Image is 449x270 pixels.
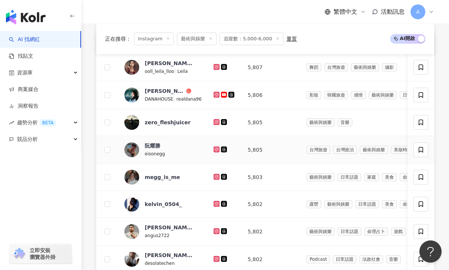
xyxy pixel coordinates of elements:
[419,240,442,263] iframe: Help Scout Beacon - Open
[382,173,397,181] span: 美食
[359,255,383,263] span: 法政社會
[124,115,139,130] img: KOL Avatar
[177,97,202,102] span: realdana96
[324,200,352,208] span: 藝術與娛樂
[145,200,182,208] div: kelvin_0504_
[306,200,321,208] span: 露營
[145,119,191,126] div: zero_fleshjuicer
[324,63,348,71] span: 台灣旅遊
[124,170,139,185] img: KOL Avatar
[242,218,301,246] td: 5,802
[124,142,202,158] a: KOL Avatar阮耀勝eisonegg
[124,87,202,103] a: KOL Avatar[PERSON_NAME]DANAHOUSE|realdana96
[145,173,180,181] div: megg_is_me
[177,33,217,45] span: 藝術與娛樂
[145,142,160,149] div: 阮耀勝
[124,252,139,267] img: KOL Avatar
[9,36,40,43] a: searchAI 找網紅
[351,91,366,99] span: 感情
[124,197,139,212] img: KOL Avatar
[9,120,14,125] span: rise
[287,36,297,42] div: 重置
[306,63,321,71] span: 舞蹈
[382,63,397,71] span: 攝影
[306,173,335,181] span: 藝術與娛樂
[333,146,357,154] span: 台灣政治
[306,146,330,154] span: 台灣旅遊
[400,200,423,208] span: 命理占卜
[145,60,193,67] div: [PERSON_NAME]
[364,173,379,181] span: 家庭
[124,115,202,130] a: KOL Avatarzero_fleshjuicer
[9,86,38,93] a: 商案媒合
[39,119,56,126] div: BETA
[338,173,361,181] span: 日常話題
[334,8,357,16] span: 繁體中文
[124,252,202,267] a: KOL Avatar[PERSON_NAME]Desolate [PERSON_NAME]desolatechen
[17,131,38,148] span: 競品分析
[306,227,335,236] span: 藝術與娛樂
[124,88,139,102] img: KOL Avatar
[145,97,173,102] span: DANAHOUSE
[369,91,397,99] span: 藝術與娛樂
[242,81,301,109] td: 5,806
[360,146,388,154] span: 藝術與娛樂
[9,102,38,110] a: 洞察報告
[306,118,335,126] span: 藝術與娛樂
[145,151,165,156] span: eisonegg
[124,142,139,157] img: KOL Avatar
[306,91,321,99] span: 彩妝
[220,33,284,45] span: 追蹤數：5,000-6,000
[338,118,352,126] span: 音樂
[242,191,301,218] td: 5,802
[351,63,379,71] span: 藝術與娛樂
[30,247,56,260] span: 立即安裝 瀏覽器外掛
[242,54,301,81] td: 5,807
[124,170,202,185] a: KOL Avatarmegg_is_me
[306,255,330,263] span: Podcast
[242,136,301,164] td: 5,805
[381,8,405,15] span: 活動訊息
[17,64,33,81] span: 資源庫
[6,10,46,24] img: logo
[324,91,348,99] span: 韓國旅遊
[145,69,174,74] span: ooll_leila_lloo
[145,261,175,266] span: desolatechen
[364,227,388,236] span: 命理占卜
[400,91,423,99] span: 日常話題
[9,53,33,60] a: 找貼文
[174,68,177,74] span: |
[124,60,202,75] a: KOL Avatar[PERSON_NAME]ooll_leila_lloo|Leila
[145,252,193,259] div: [PERSON_NAME]Desolate [PERSON_NAME]
[124,197,202,212] a: KOL Avatarkelvin_0504_
[124,224,139,239] img: KOL Avatar
[124,60,139,75] img: KOL Avatar
[17,114,56,131] span: 趨勢分析
[242,164,301,191] td: 5,803
[333,255,356,263] span: 日常話題
[338,227,361,236] span: 日常話題
[145,87,185,95] div: [PERSON_NAME]
[124,224,202,239] a: KOL Avatar[PERSON_NAME]斯?angus2722
[10,244,72,264] a: chrome extension立即安裝 瀏覽器外掛
[382,200,397,208] span: 美食
[386,255,401,263] span: 音樂
[391,227,406,236] span: 遊戲
[12,248,26,260] img: chrome extension
[400,173,423,181] span: 命理占卜
[416,8,420,16] span: A
[145,224,193,231] div: [PERSON_NAME]斯?
[242,109,301,136] td: 5,805
[355,200,379,208] span: 日常話題
[134,33,174,45] span: Instagram
[145,233,170,238] span: angus2722
[177,69,188,74] span: Leila
[173,96,177,102] span: |
[105,36,131,42] span: 正在搜尋 ：
[391,146,415,154] span: 美妝時尚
